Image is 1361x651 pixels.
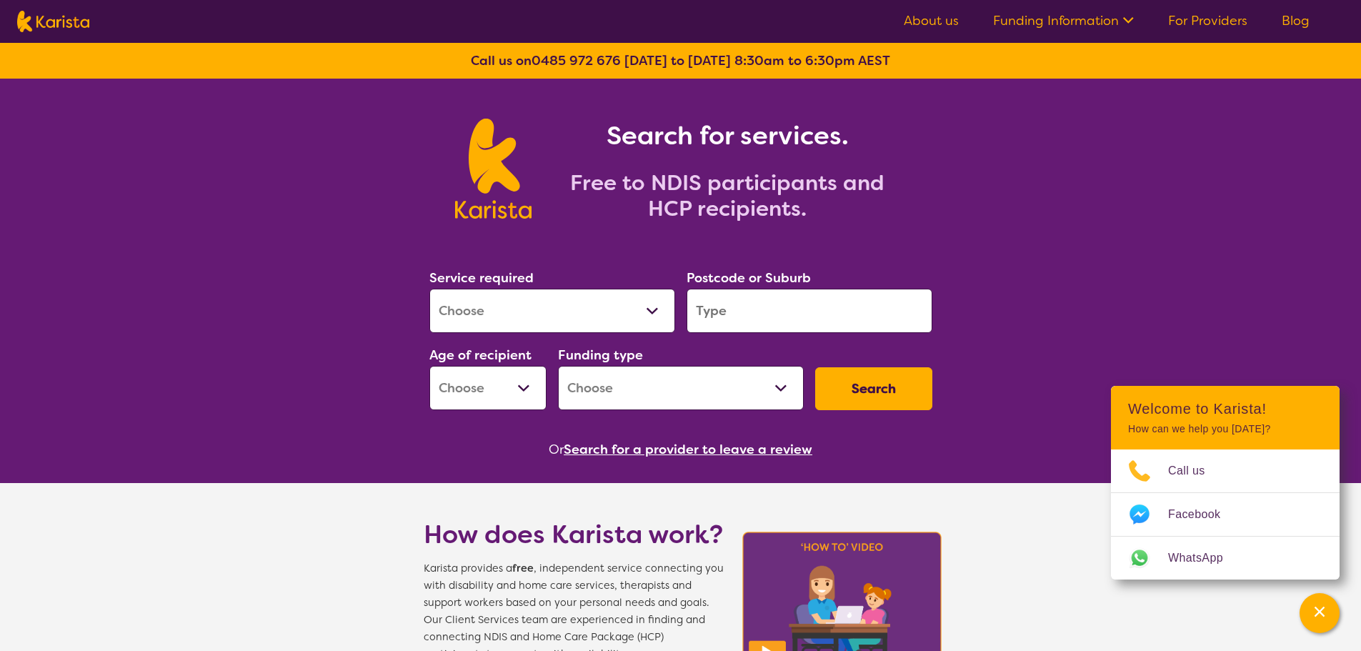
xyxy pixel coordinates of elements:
b: Call us on [DATE] to [DATE] 8:30am to 6:30pm AEST [471,52,890,69]
button: Search [815,367,932,410]
img: Karista logo [455,119,532,219]
a: About us [904,12,959,29]
a: Web link opens in a new tab. [1111,537,1340,580]
h1: How does Karista work? [424,517,724,552]
span: Call us [1168,460,1222,482]
button: Channel Menu [1300,593,1340,633]
div: Channel Menu [1111,386,1340,580]
h1: Search for services. [549,119,906,153]
p: How can we help you [DATE]? [1128,423,1322,435]
button: Search for a provider to leave a review [564,439,812,460]
img: Karista logo [17,11,89,32]
label: Service required [429,269,534,287]
label: Postcode or Suburb [687,269,811,287]
input: Type [687,289,932,333]
a: For Providers [1168,12,1247,29]
ul: Choose channel [1111,449,1340,580]
label: Funding type [558,347,643,364]
h2: Free to NDIS participants and HCP recipients. [549,170,906,222]
span: WhatsApp [1168,547,1240,569]
span: Or [549,439,564,460]
a: Blog [1282,12,1310,29]
b: free [512,562,534,575]
a: 0485 972 676 [532,52,621,69]
h2: Welcome to Karista! [1128,400,1322,417]
a: Funding Information [993,12,1134,29]
label: Age of recipient [429,347,532,364]
span: Facebook [1168,504,1237,525]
